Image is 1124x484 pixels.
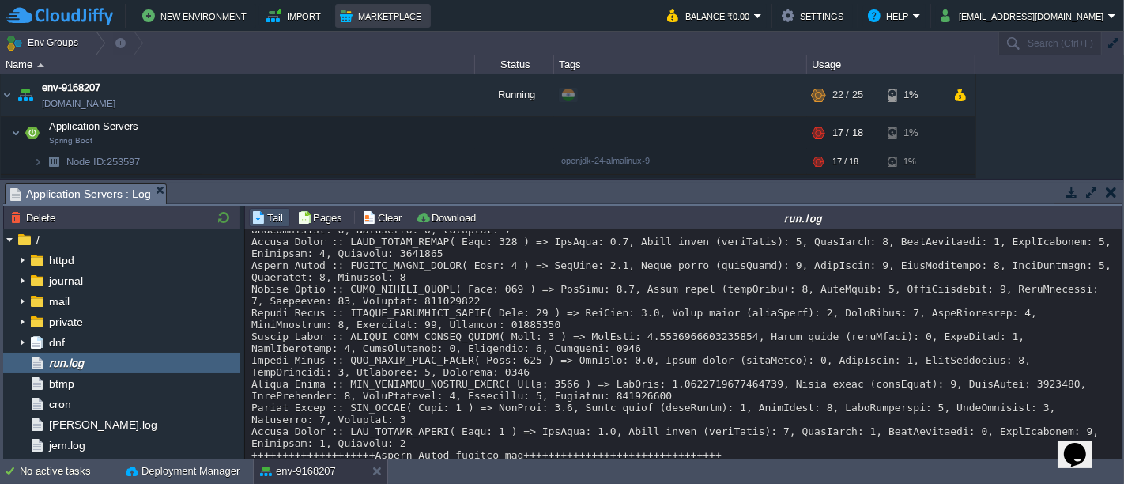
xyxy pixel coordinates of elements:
iframe: chat widget [1058,421,1108,468]
div: 1% [888,149,939,174]
span: Spring Boot [49,136,92,146]
img: AMDAwAAAACH5BAEAAAAALAAAAAABAAEAAAICRAEAOw== [21,117,43,149]
img: AMDAwAAAACH5BAEAAAAALAAAAAABAAEAAAICRAEAOw== [33,149,43,174]
button: Clear [362,210,406,225]
div: 17 / 18 [832,149,858,174]
img: AMDAwAAAACH5BAEAAAAALAAAAAABAAEAAAICRAEAOw== [33,175,43,199]
a: cron [46,397,74,411]
img: AMDAwAAAACH5BAEAAAAALAAAAAABAAEAAAICRAEAOw== [14,74,36,116]
a: [DOMAIN_NAME] [42,96,115,112]
a: journal [46,274,85,288]
div: 17 / 18 [832,117,863,149]
span: Application Servers : Log [10,184,151,204]
button: Env Groups [6,32,84,54]
button: Pages [297,210,347,225]
div: 22 / 25 [832,74,863,116]
button: env-9168207 [260,463,336,479]
span: Node ID: [66,156,107,168]
div: 1% [888,117,939,149]
a: env-9168207 [42,80,100,96]
a: mail [46,294,72,308]
span: 253597 [65,155,142,168]
a: Application ServersSpring Boot [47,120,141,132]
img: AMDAwAAAACH5BAEAAAAALAAAAAABAAEAAAICRAEAOw== [43,149,65,174]
div: 1% [888,74,939,116]
button: New Environment [142,6,251,25]
button: Deployment Manager [126,463,240,479]
span: openjdk-24-almalinux-9 [561,156,650,165]
button: Import [266,6,326,25]
button: Marketplace [340,6,426,25]
a: [PERSON_NAME].log [46,418,160,432]
img: CloudJiffy [6,6,113,26]
button: Balance ₹0.00 [667,6,754,25]
img: AMDAwAAAACH5BAEAAAAALAAAAAABAAEAAAICRAEAOw== [1,74,13,116]
a: private [46,315,85,329]
div: Status [476,55,553,74]
button: Help [868,6,913,25]
a: httpd [46,253,77,267]
div: No active tasks [20,459,119,484]
button: Download [416,210,481,225]
div: Running [475,74,554,116]
button: Tail [251,210,288,225]
button: Delete [10,210,60,225]
a: Node ID:253597 [65,155,142,168]
div: Tags [555,55,806,74]
button: Settings [782,6,848,25]
a: / [33,233,42,247]
span: Application Servers [47,119,141,133]
a: jem.log [46,438,88,452]
div: run.log [487,211,1120,225]
a: btmp [46,376,77,391]
div: Name [2,55,474,74]
a: dnf [46,335,67,350]
a: run.log [46,356,86,370]
img: AMDAwAAAACH5BAEAAAAALAAAAAABAAEAAAICRAEAOw== [11,117,21,149]
img: AMDAwAAAACH5BAEAAAAALAAAAAABAAEAAAICRAEAOw== [43,175,65,199]
button: [EMAIL_ADDRESS][DOMAIN_NAME] [941,6,1108,25]
div: Usage [808,55,975,74]
img: AMDAwAAAACH5BAEAAAAALAAAAAABAAEAAAICRAEAOw== [37,63,44,67]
